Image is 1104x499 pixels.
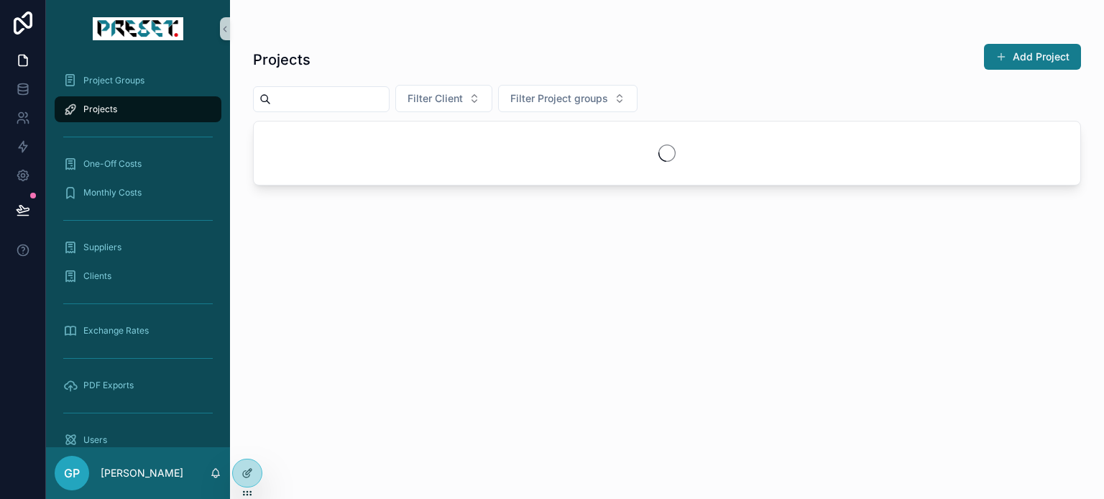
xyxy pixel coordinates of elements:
p: [PERSON_NAME] [101,466,183,480]
button: Select Button [498,85,638,112]
a: Project Groups [55,68,221,93]
a: Exchange Rates [55,318,221,344]
span: Users [83,434,107,446]
span: PDF Exports [83,380,134,391]
button: Add Project [984,44,1081,70]
span: GP [64,464,80,482]
span: One-Off Costs [83,158,142,170]
a: Monthly Costs [55,180,221,206]
a: Suppliers [55,234,221,260]
a: Users [55,427,221,453]
a: PDF Exports [55,372,221,398]
a: One-Off Costs [55,151,221,177]
span: Suppliers [83,242,121,253]
img: App logo [93,17,183,40]
span: Project Groups [83,75,144,86]
button: Select Button [395,85,492,112]
div: scrollable content [46,58,230,447]
span: Monthly Costs [83,187,142,198]
span: Filter Client [408,91,463,106]
span: Filter Project groups [510,91,608,106]
a: Projects [55,96,221,122]
span: Clients [83,270,111,282]
span: Projects [83,104,117,115]
a: Clients [55,263,221,289]
h1: Projects [253,50,310,70]
span: Exchange Rates [83,325,149,337]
